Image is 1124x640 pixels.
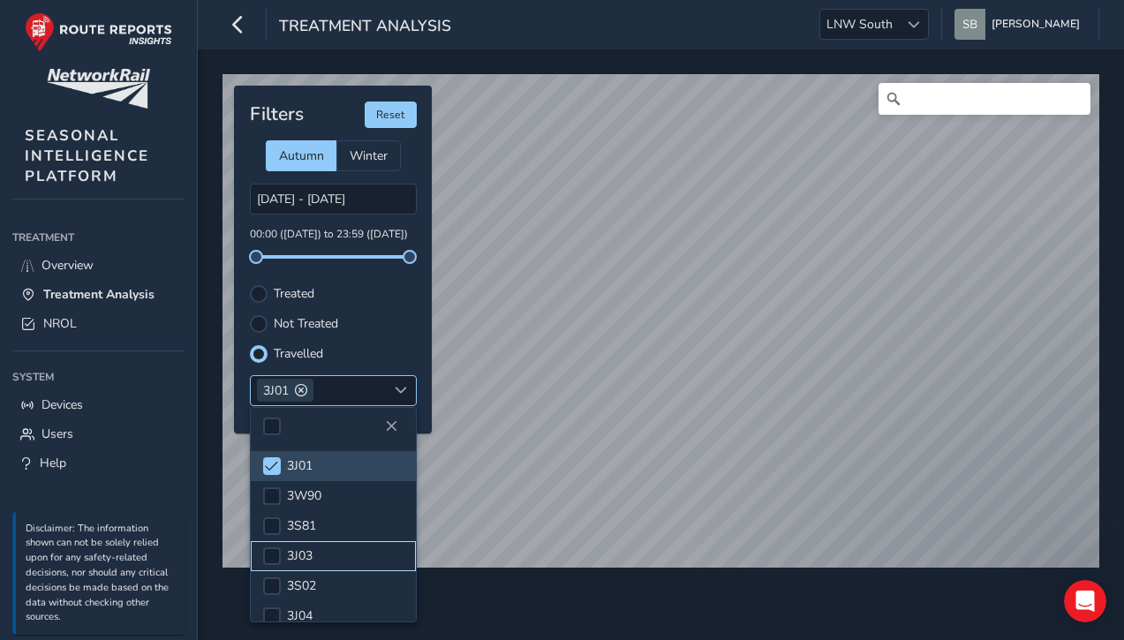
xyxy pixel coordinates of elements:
span: LNW South [820,10,899,39]
a: Help [12,448,185,478]
span: Treatment Analysis [279,15,451,40]
p: 00:00 ([DATE]) to 23:59 ([DATE]) [250,227,417,243]
label: Travelled [274,348,323,360]
div: Autumn [266,140,336,171]
span: 3S02 [287,577,316,594]
span: Help [40,455,66,471]
span: 3S81 [287,517,316,534]
div: System [12,364,185,390]
span: 3J04 [287,607,313,624]
input: Search [879,83,1090,115]
span: Overview [41,257,94,274]
span: NROL [43,315,77,332]
button: Close [379,414,404,439]
span: 3J01 [263,382,289,399]
span: Users [41,425,73,442]
label: Not Treated [274,318,338,330]
span: SEASONAL INTELLIGENCE PLATFORM [25,125,149,186]
span: 3W90 [287,487,321,504]
span: 3J03 [287,547,313,564]
span: [PERSON_NAME] [992,9,1080,40]
span: 3J01 [287,457,313,474]
button: [PERSON_NAME] [954,9,1086,40]
img: rr logo [25,12,172,52]
p: Disclaimer: The information shown can not be solely relied upon for any safety-related decisions,... [26,522,176,626]
a: Overview [12,251,185,280]
a: Treatment Analysis [12,280,185,309]
span: Devices [41,396,83,413]
a: Devices [12,390,185,419]
div: Treatment [12,224,185,251]
button: Reset [365,102,417,128]
label: Treated [274,288,314,300]
a: Users [12,419,185,448]
a: NROL [12,309,185,338]
span: Treatment Analysis [43,286,155,303]
canvas: Map [223,74,1099,568]
div: Winter [336,140,401,171]
img: customer logo [47,69,150,109]
iframe: Intercom live chat [1064,580,1106,622]
span: Winter [350,147,388,164]
h4: Filters [250,103,304,125]
span: Autumn [279,147,324,164]
img: diamond-layout [954,9,985,40]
